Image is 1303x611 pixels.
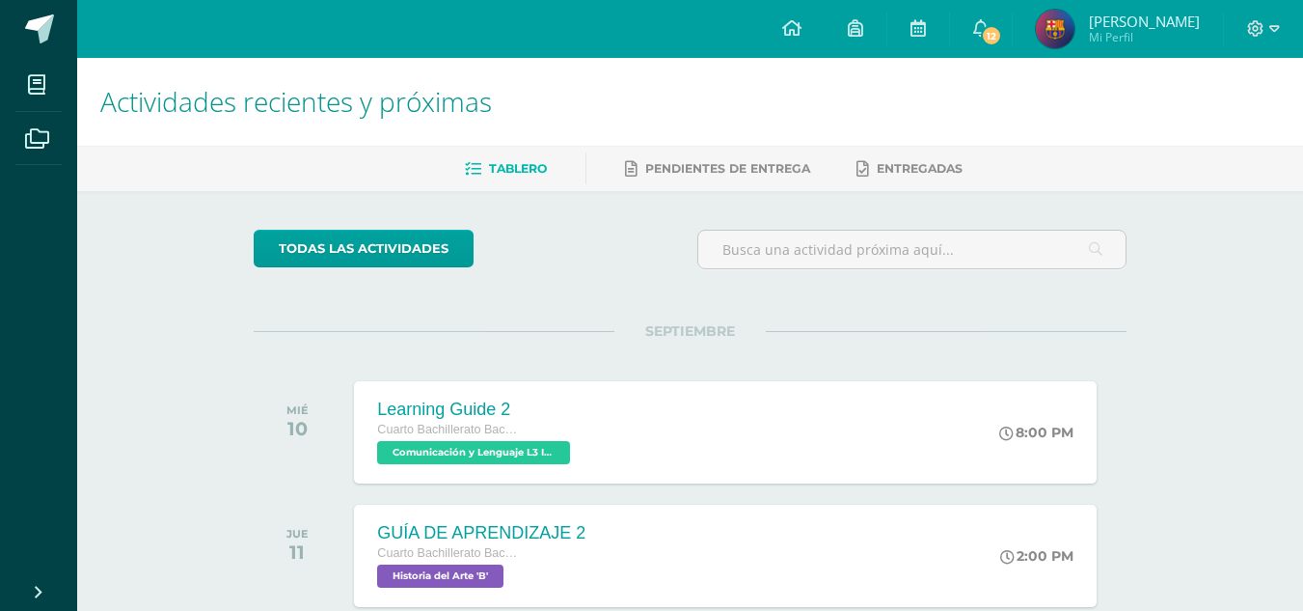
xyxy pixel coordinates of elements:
[286,527,309,541] div: JUE
[614,322,766,340] span: SEPTIEMBRE
[1089,29,1200,45] span: Mi Perfil
[465,153,547,184] a: Tablero
[645,161,810,176] span: Pendientes de entrega
[877,161,963,176] span: Entregadas
[377,423,522,436] span: Cuarto Bachillerato Bachillerato en CCLL con Orientación en Diseño Gráfico
[981,25,1002,46] span: 12
[1000,547,1073,565] div: 2:00 PM
[1089,12,1200,31] span: [PERSON_NAME]
[377,400,575,420] div: Learning Guide 2
[489,161,547,176] span: Tablero
[286,541,309,564] div: 11
[856,153,963,184] a: Entregadas
[1036,10,1074,48] img: e2cc278f57f63dae46b7a76269f6ecc0.png
[100,83,492,120] span: Actividades recientes y próximas
[286,417,309,440] div: 10
[999,424,1073,441] div: 8:00 PM
[254,230,474,267] a: todas las Actividades
[625,153,810,184] a: Pendientes de entrega
[377,546,522,560] span: Cuarto Bachillerato Bachillerato en CCLL con Orientación en Diseño Gráfico
[286,403,309,417] div: MIÉ
[377,523,585,543] div: GUÍA DE APRENDIZAJE 2
[377,441,570,464] span: Comunicación y Lenguaje L3 Inglés 'B'
[698,231,1126,268] input: Busca una actividad próxima aquí...
[377,565,503,588] span: Historia del Arte 'B'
